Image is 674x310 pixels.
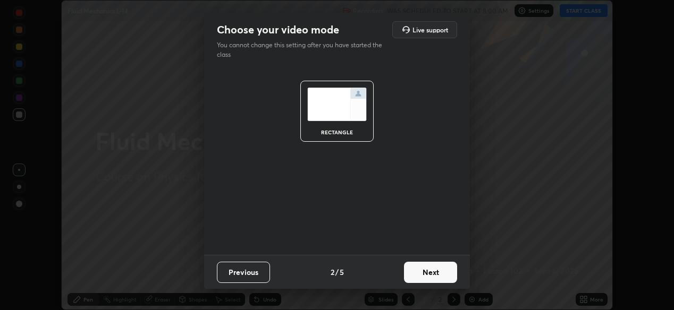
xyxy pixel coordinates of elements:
[307,88,367,121] img: normalScreenIcon.ae25ed63.svg
[404,262,457,283] button: Next
[316,130,358,135] div: rectangle
[412,27,448,33] h5: Live support
[331,266,334,278] h4: 2
[217,40,389,59] p: You cannot change this setting after you have started the class
[217,262,270,283] button: Previous
[217,23,339,37] h2: Choose your video mode
[340,266,344,278] h4: 5
[335,266,339,278] h4: /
